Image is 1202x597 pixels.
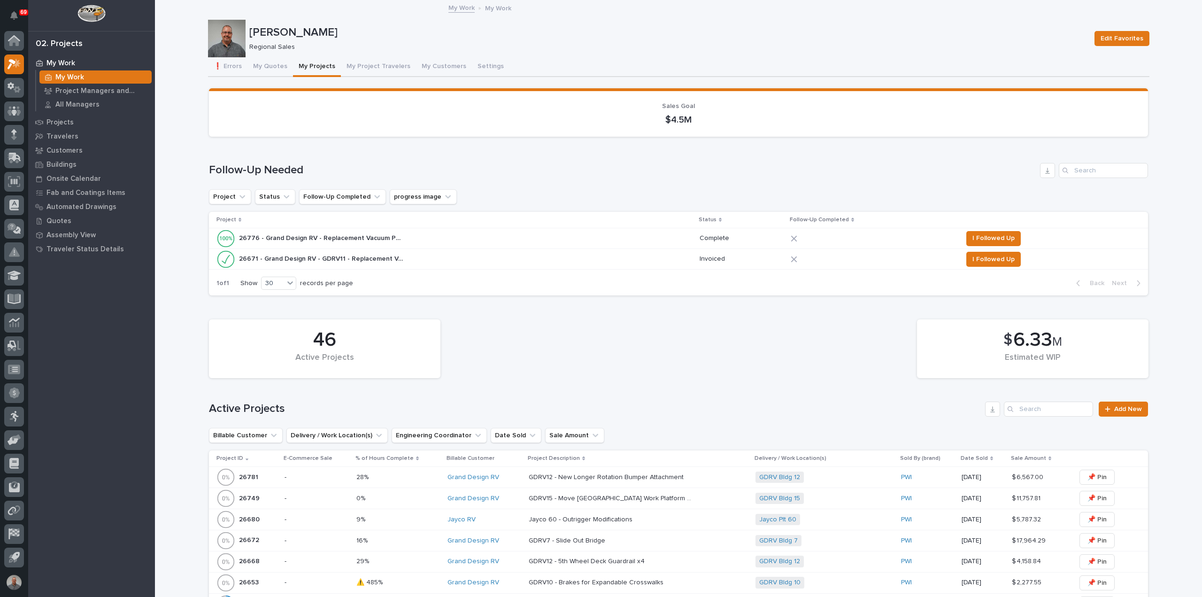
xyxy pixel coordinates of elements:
[209,488,1148,509] tr: 2674926749 -0%0% Grand Design RV GDRV15 - Move [GEOGRAPHIC_DATA] Work Platform SetGDRV15 - Move [...
[962,537,1004,545] p: [DATE]
[28,186,155,200] a: Fab and Coatings Items
[55,87,148,95] p: Project Managers and Engineers
[28,242,155,256] a: Traveler Status Details
[36,84,155,97] a: Project Managers and Engineers
[1013,330,1052,350] span: 6.33
[972,254,1015,265] span: I Followed Up
[286,428,388,443] button: Delivery / Work Location(s)
[220,114,1137,125] p: $4.5M
[46,59,75,68] p: My Work
[247,57,293,77] button: My Quotes
[1079,575,1115,590] button: 📌 Pin
[209,572,1148,593] tr: 2665326653 -⚠️ 485%⚠️ 485% Grand Design RV GDRV10 - Brakes for Expandable CrosswalksGDRV10 - Brak...
[1003,331,1012,349] span: $
[28,129,155,143] a: Travelers
[209,249,1148,270] tr: 26671 - Grand Design RV - GDRV11 - Replacement Vacuum Pads (20)26671 - Grand Design RV - GDRV11 -...
[216,453,243,464] p: Project ID
[299,189,386,204] button: Follow-Up Completed
[209,189,251,204] button: Project
[356,535,370,545] p: 16%
[447,453,494,464] p: Billable Customer
[300,279,353,287] p: records per page
[209,402,981,416] h1: Active Projects
[699,215,717,225] p: Status
[262,279,284,288] div: 30
[46,217,71,225] p: Quotes
[1087,577,1107,589] span: 📌 Pin
[447,537,499,545] a: Grand Design RV
[209,228,1148,248] tr: 26776 - Grand Design RV - Replacement Vacuum Pads - (19)26776 - Grand Design RV - Replacement Vac...
[1108,279,1148,287] button: Next
[285,558,349,566] p: -
[341,57,416,77] button: My Project Travelers
[239,472,260,481] p: 26781
[962,579,1004,587] p: [DATE]
[36,98,155,111] a: All Managers
[1114,406,1142,412] span: Add New
[28,115,155,129] a: Projects
[225,353,424,372] div: Active Projects
[1079,512,1115,527] button: 📌 Pin
[239,493,262,503] p: 26749
[1059,163,1148,178] input: Search
[759,579,801,587] a: GDRV Bldg 10
[77,5,105,22] img: Workspace Logo
[528,453,580,464] p: Project Description
[46,118,74,127] p: Projects
[46,203,116,211] p: Automated Drawings
[285,537,349,545] p: -
[355,453,414,464] p: % of Hours Complete
[755,453,826,464] p: Delivery / Work Location(s)
[356,493,367,503] p: 0%
[28,143,155,157] a: Customers
[36,70,155,84] a: My Work
[28,228,155,242] a: Assembly View
[1112,279,1133,287] span: Next
[356,514,367,524] p: 9%
[529,514,634,524] p: Jayco 60 - Outrigger Modifications
[790,215,849,225] p: Follow-Up Completed
[249,26,1087,39] p: [PERSON_NAME]
[491,428,541,443] button: Date Sold
[28,56,155,70] a: My Work
[293,57,341,77] button: My Projects
[55,73,84,82] p: My Work
[209,272,237,295] p: 1 of 1
[208,57,247,77] button: ❗ Errors
[209,163,1036,177] h1: Follow-Up Needed
[239,233,405,242] p: 26776 - Grand Design RV - Replacement Vacuum Pads - (19)
[448,2,475,13] a: My Work
[966,252,1021,267] button: I Followed Up
[1094,31,1149,46] button: Edit Favorites
[1079,554,1115,569] button: 📌 Pin
[961,453,988,464] p: Date Sold
[485,2,511,13] p: My Work
[255,189,295,204] button: Status
[1079,533,1115,548] button: 📌 Pin
[447,473,499,481] a: Grand Design RV
[239,577,261,587] p: 26653
[46,231,96,240] p: Assembly View
[28,157,155,171] a: Buildings
[28,171,155,186] a: Onsite Calendar
[356,556,371,566] p: 29%
[4,6,24,25] button: Notifications
[901,558,912,566] a: PWI
[1004,402,1093,417] input: Search
[285,516,349,524] p: -
[1087,556,1107,567] span: 📌 Pin
[46,175,101,183] p: Onsite Calendar
[285,473,349,481] p: -
[447,516,476,524] a: Jayco RV
[209,530,1148,551] tr: 2667226672 -16%16% Grand Design RV GDRV7 - Slide Out BridgeGDRV7 - Slide Out Bridge GDRV Bldg 7 P...
[1084,279,1104,287] span: Back
[392,428,487,443] button: Engineering Coordinator
[529,556,647,566] p: GDRV12 - 5th Wheel Deck Guardrail x4
[249,43,1083,51] p: Regional Sales
[900,453,940,464] p: Sold By (brand)
[700,234,783,242] p: Complete
[1069,279,1108,287] button: Back
[662,103,695,109] span: Sales Goal
[390,189,457,204] button: progress image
